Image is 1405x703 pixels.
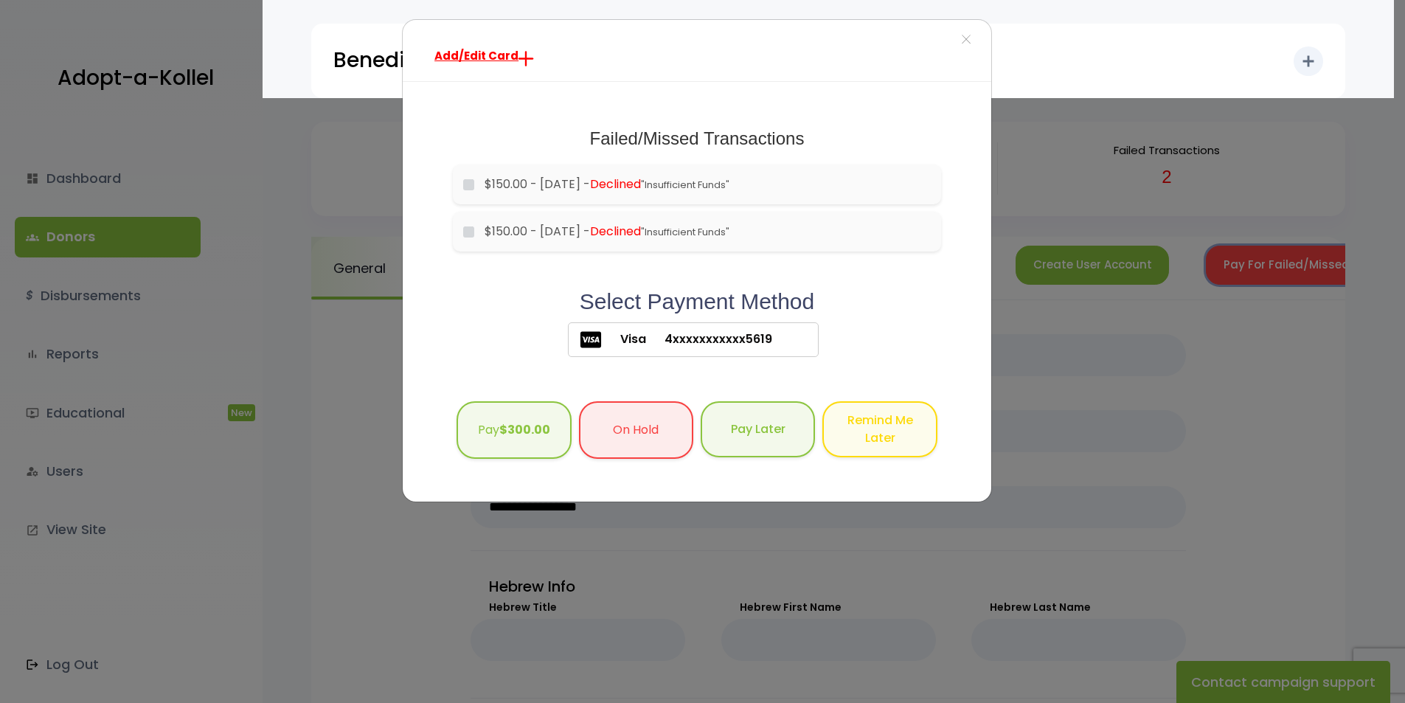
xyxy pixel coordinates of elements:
a: Add/Edit Card [423,42,544,70]
b: $300.00 [499,421,550,438]
span: Declined [590,176,641,193]
button: On Hold [579,401,693,460]
button: Pay$300.00 [457,401,571,460]
button: Pay Later [701,401,815,457]
label: $150.00 - [DATE] - [485,176,930,193]
button: Remind Me Later [822,401,937,457]
button: × [941,20,991,61]
span: Visa [602,330,646,348]
span: "Insufficient Funds" [641,225,729,239]
span: × [961,24,971,56]
h1: Failed/Missed Transactions [453,128,941,150]
label: $150.00 - [DATE] - [485,223,930,240]
span: "Insufficient Funds" [641,178,729,192]
span: Declined [590,223,641,240]
span: Add/Edit Card [434,48,518,63]
h2: Select Payment Method [453,288,941,315]
span: 4xxxxxxxxxxx5619 [646,330,772,348]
